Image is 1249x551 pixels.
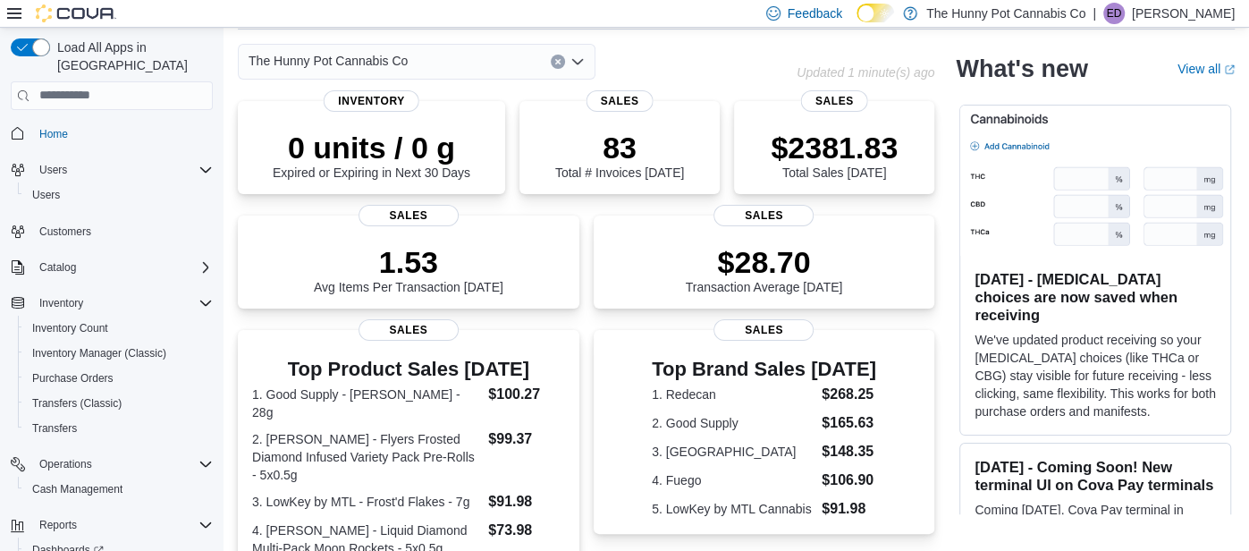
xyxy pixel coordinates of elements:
button: Cash Management [18,477,220,502]
div: Avg Items Per Transaction [DATE] [314,244,503,294]
a: Users [25,184,67,206]
button: Transfers (Classic) [18,391,220,416]
span: Home [39,127,68,141]
a: Transfers (Classic) [25,393,129,414]
button: Open list of options [570,55,585,69]
span: Inventory Count [25,318,213,339]
span: Inventory [39,296,83,310]
h3: [DATE] - [MEDICAL_DATA] choices are now saved when receiving [975,270,1216,324]
button: Customers [4,218,220,244]
span: Users [32,159,213,181]
dt: 1. Good Supply - [PERSON_NAME] - 28g [252,386,481,421]
button: Catalog [32,257,83,278]
span: Operations [32,454,213,475]
span: Cash Management [25,479,213,500]
dt: 2. [PERSON_NAME] - Flyers Frosted Diamond Infused Variety Pack Pre-Rolls - 5x0.5g [252,430,481,484]
a: Cash Management [25,479,130,500]
span: Users [32,188,60,202]
span: Reports [39,518,77,532]
p: $28.70 [686,244,843,280]
span: Sales [713,205,814,226]
button: Operations [4,452,220,477]
span: Transfers [25,418,213,439]
p: 1.53 [314,244,503,280]
span: ED [1107,3,1122,24]
div: Emmerson Dias [1103,3,1125,24]
div: Total # Invoices [DATE] [555,130,684,180]
span: Inventory [32,292,213,314]
div: Total Sales [DATE] [771,130,898,180]
h2: What's new [956,55,1087,83]
a: Purchase Orders [25,368,121,389]
span: Transfers (Classic) [25,393,213,414]
button: Purchase Orders [18,366,220,391]
span: Inventory Manager (Classic) [25,343,213,364]
p: | [1093,3,1096,24]
span: Operations [39,457,92,471]
span: Users [25,184,213,206]
a: Inventory Count [25,318,115,339]
button: Inventory [32,292,90,314]
button: Transfers [18,416,220,441]
button: Inventory Count [18,316,220,341]
span: Purchase Orders [25,368,213,389]
button: Inventory Manager (Classic) [18,341,220,366]
p: We've updated product receiving so your [MEDICAL_DATA] choices (like THCa or CBG) stay visible fo... [975,331,1216,420]
span: Catalog [39,260,76,275]
button: Users [18,182,220,208]
dd: $91.98 [488,491,564,513]
button: Clear input [551,55,565,69]
span: Cash Management [32,482,122,496]
button: Users [4,157,220,182]
a: Customers [32,221,98,242]
button: Reports [4,513,220,538]
span: Sales [359,205,459,226]
span: Sales [713,319,814,341]
dd: $106.90 [822,470,876,491]
div: Transaction Average [DATE] [686,244,843,294]
span: Inventory Count [32,321,108,335]
span: Dark Mode [857,22,857,23]
dt: 3. [GEOGRAPHIC_DATA] [652,443,814,461]
dd: $148.35 [822,441,876,462]
span: Users [39,163,67,177]
span: Reports [32,514,213,536]
p: The Hunny Pot Cannabis Co [926,3,1085,24]
button: Inventory [4,291,220,316]
span: Sales [801,90,868,112]
a: View allExternal link [1177,62,1235,76]
span: Inventory [324,90,419,112]
img: Cova [36,4,116,22]
a: Home [32,123,75,145]
a: Inventory Manager (Classic) [25,343,173,364]
svg: External link [1224,64,1235,75]
input: Dark Mode [857,4,894,22]
span: Transfers (Classic) [32,396,122,411]
span: Feedback [788,4,842,22]
dt: 2. Good Supply [652,414,814,432]
span: Customers [32,220,213,242]
span: Home [32,123,213,145]
dd: $268.25 [822,384,876,405]
dd: $99.37 [488,428,564,450]
dt: 1. Redecan [652,386,814,403]
p: Updated 1 minute(s) ago [797,65,934,80]
dt: 5. LowKey by MTL Cannabis [652,500,814,518]
button: Operations [32,454,99,475]
button: Home [4,121,220,147]
button: Reports [32,514,84,536]
span: Transfers [32,421,77,436]
span: Inventory Manager (Classic) [32,346,166,360]
span: Sales [587,90,654,112]
p: 0 units / 0 g [273,130,470,165]
h3: Top Product Sales [DATE] [252,359,565,380]
dd: $100.27 [488,384,564,405]
dd: $91.98 [822,498,876,520]
span: Customers [39,225,91,239]
dd: $73.98 [488,520,564,541]
a: Transfers [25,418,84,439]
button: Users [32,159,74,181]
dd: $165.63 [822,412,876,434]
p: $2381.83 [771,130,898,165]
p: 83 [555,130,684,165]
